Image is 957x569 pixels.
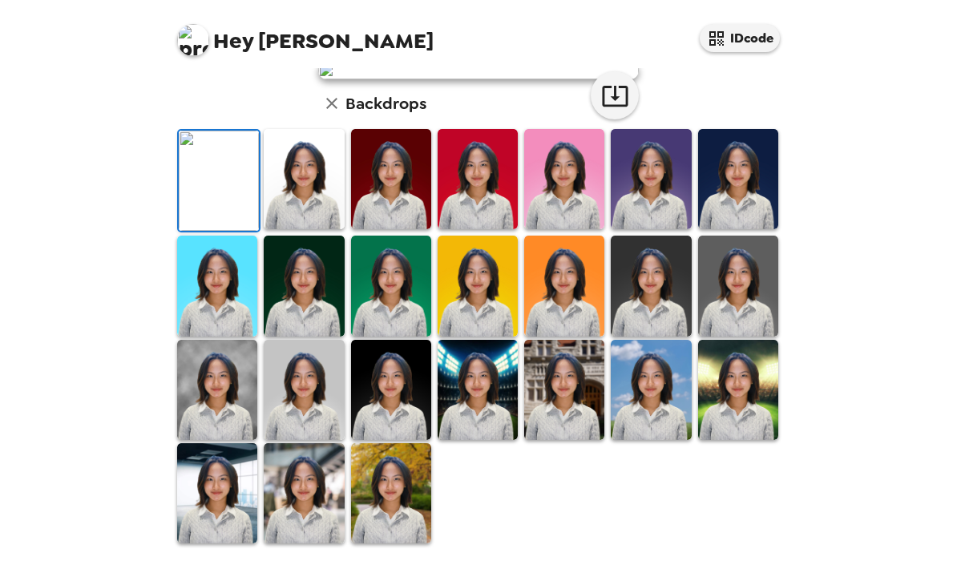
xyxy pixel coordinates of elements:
span: Hey [213,26,253,55]
img: Original [179,131,259,231]
button: IDcode [700,24,780,52]
h6: Backdrops [345,91,426,116]
img: profile pic [177,24,209,56]
img: user [318,62,639,79]
span: [PERSON_NAME] [177,16,434,52]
